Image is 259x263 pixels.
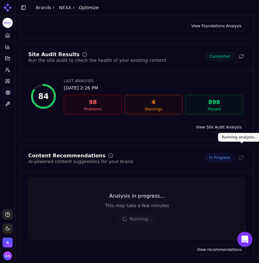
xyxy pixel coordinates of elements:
div: Warnings [127,107,180,112]
div: Problems [67,107,119,112]
button: Open user button [3,252,12,260]
div: [DATE] 2:26 PM [64,85,243,91]
div: This may take a few minutes [29,203,246,209]
a: View Foundations Analysis [187,21,246,31]
img: NEXA [3,18,13,28]
span: Optimize [79,4,99,11]
a: View recommendations [193,245,246,255]
a: Brands [36,5,51,10]
nav: breadcrumb [36,4,99,11]
img: Alp Aysan [3,252,12,260]
div: 898 [188,98,241,107]
div: Site Audit Results [28,52,80,57]
div: Run the site audit to check the health of your existing content [28,57,167,63]
button: Current brand: NEXA [3,18,13,28]
span: Completed [206,52,235,61]
a: NEXA [59,4,71,11]
div: Passed [188,107,241,112]
button: Open organization switcher [3,238,13,248]
div: Analysis in progress... [29,193,246,200]
a: View Site Audit Analysis [192,122,246,132]
div: 84 [38,91,49,102]
div: Last Analysis [64,78,243,83]
div: 4 [127,98,180,107]
div: Open Intercom Messenger [237,232,253,247]
span: In Progress [205,154,235,162]
div: AI-powered content suggestions for your brand [28,158,133,165]
div: 98 [67,98,119,107]
img: Admin [3,238,13,248]
div: Content Recommendations [28,153,106,158]
p: Running analysis... [222,135,258,140]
